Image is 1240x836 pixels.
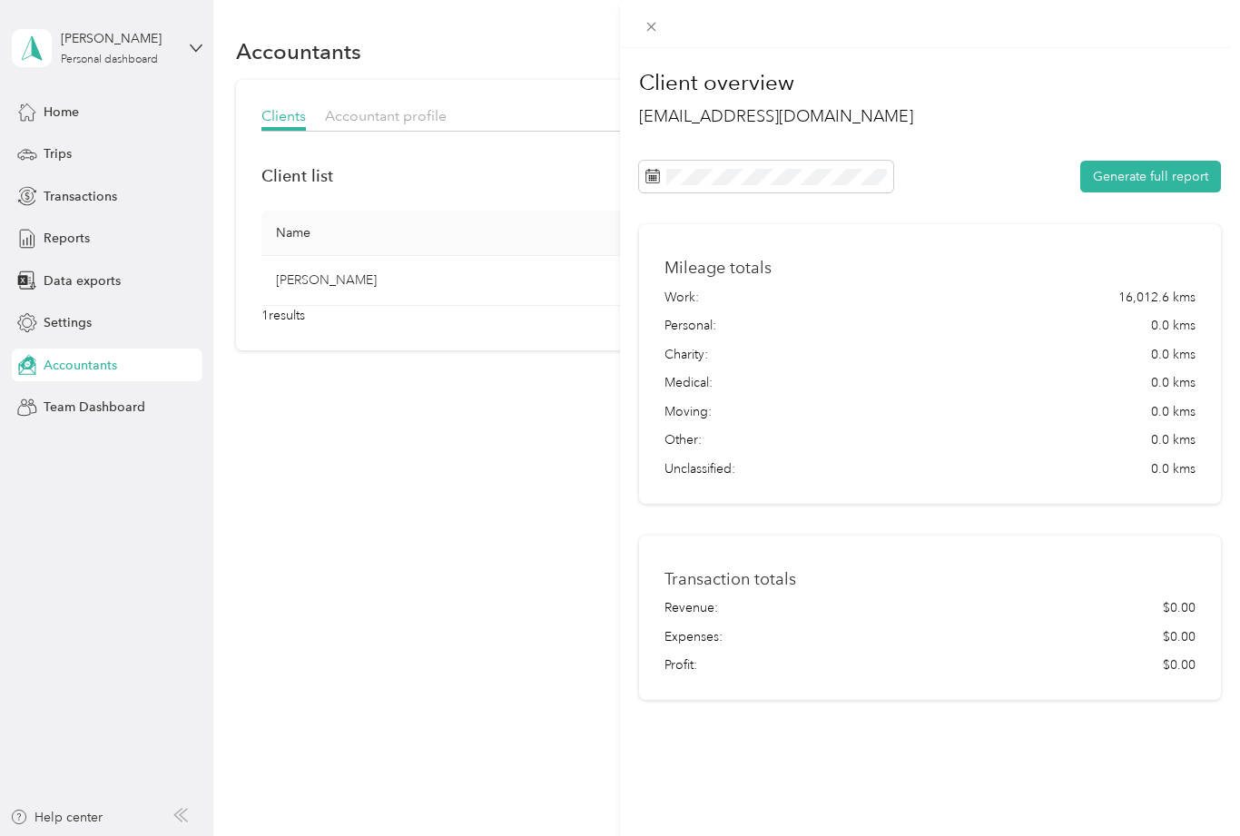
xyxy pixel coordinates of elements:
[664,316,716,335] span: Personal:
[664,655,697,674] span: Profit:
[1151,316,1196,335] span: 0.0 kms
[664,570,1196,589] h1: Transaction totals
[664,259,1196,278] h1: Mileage totals
[1151,430,1196,449] span: 0.0 kms
[1151,345,1196,364] span: 0.0 kms
[1151,459,1196,478] span: 0.0 kms
[1118,288,1196,307] span: 16,012.6 kms
[639,104,1221,129] h2: [EMAIL_ADDRESS][DOMAIN_NAME]
[1163,655,1196,674] span: $0.00
[664,598,718,617] span: Revenue:
[664,345,708,364] span: Charity:
[1138,734,1240,836] iframe: Everlance-gr Chat Button Frame
[1163,598,1196,617] span: $0.00
[664,459,735,478] span: Unclassified:
[664,373,713,392] span: Medical:
[1163,627,1196,646] span: $0.00
[664,430,702,449] span: Other:
[664,288,699,307] span: Work:
[664,402,712,421] span: Moving:
[1080,161,1221,192] button: Generate full report
[664,627,723,646] span: Expenses:
[1151,402,1196,421] span: 0.0 kms
[1151,373,1196,392] span: 0.0 kms
[639,61,1221,104] h1: Client overview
